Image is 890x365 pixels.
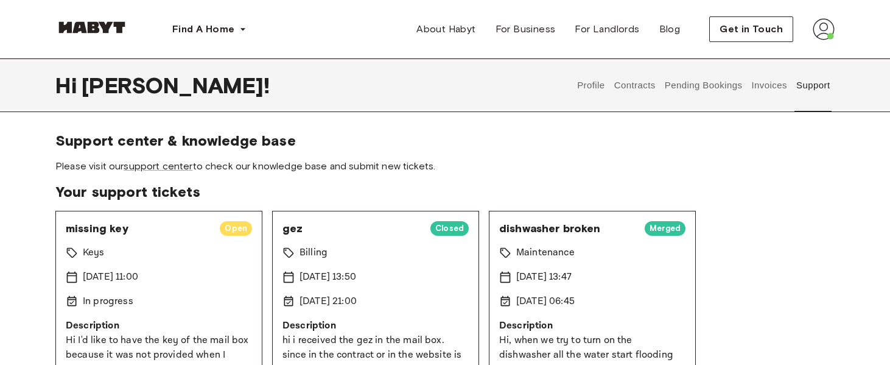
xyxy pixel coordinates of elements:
p: [DATE] 21:00 [300,294,357,309]
p: Description [282,319,469,333]
span: For Business [496,22,556,37]
span: Merged [645,222,685,235]
span: Your support tickets [55,183,835,201]
p: In progress [83,294,133,309]
span: Open [220,222,252,235]
span: missing key [66,221,210,236]
p: Keys [83,246,105,260]
button: Find A Home [163,17,256,41]
button: Invoices [750,58,788,112]
a: For Landlords [565,17,649,41]
span: About Habyt [416,22,475,37]
p: Billing [300,246,328,260]
p: [DATE] 13:50 [300,270,356,285]
p: Description [66,319,252,333]
span: [PERSON_NAME] ! [82,73,270,98]
button: Pending Bookings [663,58,744,112]
span: dishwasher broken [499,221,635,236]
button: Contracts [612,58,657,112]
p: [DATE] 11:00 [83,270,138,285]
button: Support [794,58,832,112]
p: [DATE] 13:47 [516,270,572,285]
button: Profile [576,58,607,112]
a: For Business [486,17,566,41]
p: [DATE] 06:45 [516,294,575,309]
p: Maintenance [516,246,575,260]
span: Hi [55,73,82,98]
img: Habyt [55,21,128,34]
span: gez [282,221,421,236]
a: About Habyt [407,17,485,41]
p: Description [499,319,685,333]
span: Get in Touch [720,22,783,37]
div: user profile tabs [573,58,835,112]
img: avatar [813,18,835,40]
span: Find A Home [172,22,234,37]
span: Blog [659,22,681,37]
button: Get in Touch [709,16,793,42]
span: For Landlords [575,22,639,37]
span: Please visit our to check our knowledge base and submit new tickets. [55,160,835,173]
span: Closed [430,222,469,235]
a: support center [124,160,192,172]
span: Support center & knowledge base [55,132,835,150]
a: Blog [650,17,690,41]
